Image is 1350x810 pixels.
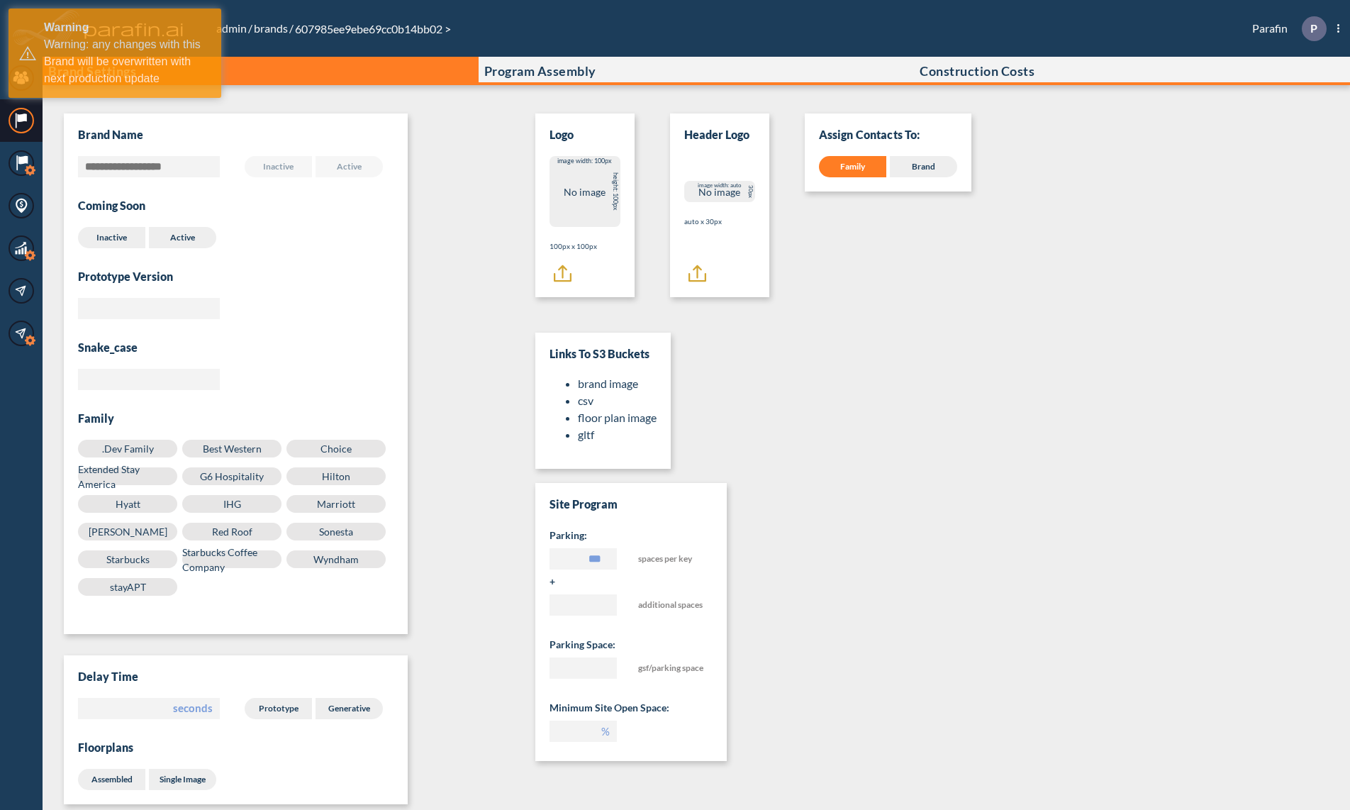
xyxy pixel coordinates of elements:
[182,440,281,457] label: Best Western
[484,64,596,78] p: Program Assembly
[578,411,657,424] a: floor plan image
[550,497,713,511] h3: Site Program
[286,550,386,568] label: Wyndham
[78,440,177,457] label: .Dev Family
[44,36,211,87] div: Warning: any changes with this Brand will be overwritten with next production update
[294,22,452,35] span: 607985ee9ebe69cc0b14bb02 >
[215,21,248,35] a: admin
[78,467,177,485] label: Extended Stay America
[78,769,145,790] label: Assembled
[550,575,713,589] h5: +
[550,347,657,361] h3: Links to S3 Buckets
[638,548,705,575] span: spaces per key
[479,57,915,85] button: Program Assembly
[78,128,143,142] h3: Brand Name
[286,523,386,540] label: Sonesta
[43,57,479,85] button: Brand Settings
[252,21,289,35] a: brands
[286,467,386,485] label: Hilton
[215,20,252,37] li: /
[252,20,294,37] li: /
[914,57,1350,85] button: Construction Costs
[78,578,177,596] label: stayAPT
[684,181,755,202] div: No image
[182,550,281,568] label: Starbucks Coffee Company
[78,670,394,684] h3: Delay time
[601,724,610,738] label: %
[286,495,386,513] label: Marriott
[78,740,394,755] h3: Floorplans
[920,64,1034,78] p: Construction Costs
[638,594,705,621] span: additional spaces
[550,638,713,652] h5: Parking space:
[550,528,713,543] h5: Parking:
[550,128,574,142] h3: Logo
[78,550,177,568] label: Starbucks
[245,156,312,177] label: Inactive
[550,701,713,715] h5: Minimum Site Open Space:
[1310,22,1317,35] p: P
[78,495,177,513] label: Hyatt
[819,156,886,177] div: Family
[819,128,957,142] p: Assign Contacts To:
[684,216,755,227] p: auto x 30px
[890,156,957,177] div: Brand
[149,769,216,790] label: Single Image
[182,467,281,485] label: G6 Hospitality
[78,270,394,284] h3: Prototype Version
[78,227,145,248] label: Inactive
[182,495,281,513] label: IHG
[78,340,394,355] h3: snake_case
[1231,16,1339,41] div: Parafin
[78,411,394,426] h3: Family
[550,241,620,252] p: 100px x 100px
[578,428,594,441] a: gltf
[550,156,620,227] div: No image
[578,394,593,407] a: csv
[44,19,211,36] div: Warning
[149,227,216,248] label: Active
[638,658,705,684] span: gsf/parking space
[78,199,145,213] h3: Coming Soon
[316,156,383,177] label: Active
[245,698,312,719] label: Prototype
[182,523,281,540] label: Red Roof
[316,698,383,719] label: Generative
[78,523,177,540] label: [PERSON_NAME]
[684,128,749,142] h3: Header Logo
[286,440,386,457] label: Choice
[578,377,638,390] a: brand image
